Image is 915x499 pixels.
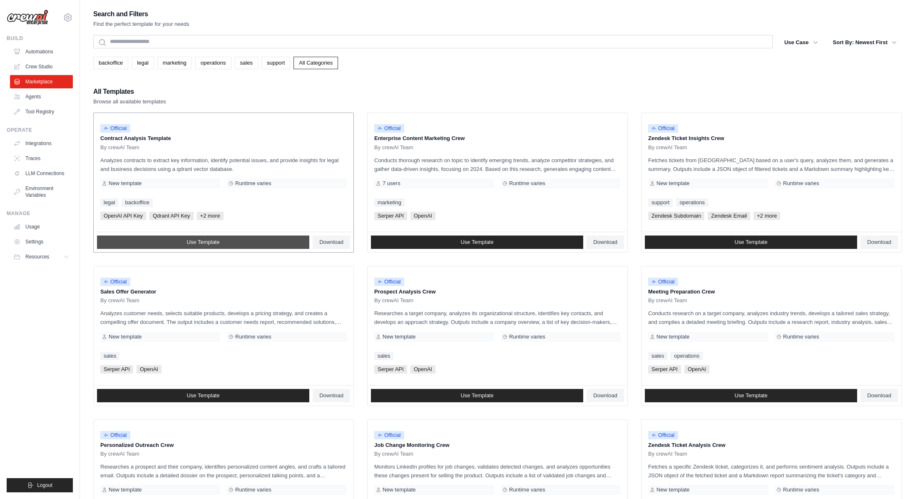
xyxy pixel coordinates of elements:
[410,365,435,374] span: OpenAI
[93,57,128,69] a: backoffice
[235,57,258,69] a: sales
[374,124,404,133] span: Official
[708,212,750,220] span: Zendesk Email
[509,180,545,187] span: Runtime varies
[867,392,891,399] span: Download
[783,486,819,493] span: Runtime varies
[109,334,142,340] span: New template
[186,392,219,399] span: Use Template
[93,8,189,20] h2: Search and Filters
[100,198,118,207] a: legal
[648,124,678,133] span: Official
[235,180,271,187] span: Runtime varies
[10,235,73,248] a: Settings
[100,212,146,220] span: OpenAI API Key
[656,486,689,493] span: New template
[7,478,73,492] button: Logout
[374,365,407,374] span: Serper API
[10,137,73,150] a: Integrations
[648,309,895,326] p: Conducts research on a target company, analyzes industry trends, develops a tailored sales strate...
[93,98,166,106] p: Browse all available templates
[867,239,891,246] span: Download
[648,352,667,360] a: sales
[7,127,73,133] div: Operate
[671,352,703,360] a: operations
[509,334,545,340] span: Runtime varies
[10,152,73,165] a: Traces
[783,334,819,340] span: Runtime varies
[783,180,819,187] span: Runtime varies
[37,482,52,489] span: Logout
[7,10,48,25] img: Logo
[235,486,271,493] span: Runtime varies
[100,365,133,374] span: Serper API
[25,253,49,260] span: Resources
[157,57,192,69] a: marketing
[100,278,130,286] span: Official
[374,134,621,143] p: Enterprise Content Marketing Crew
[132,57,154,69] a: legal
[374,212,407,220] span: Serper API
[293,57,338,69] a: All Categories
[734,392,767,399] span: Use Template
[149,212,194,220] span: Qdrant API Key
[319,239,343,246] span: Download
[648,278,678,286] span: Official
[410,212,435,220] span: OpenAI
[109,486,142,493] span: New template
[7,210,73,217] div: Manage
[374,462,621,480] p: Monitors LinkedIn profiles for job changes, validates detected changes, and analyzes opportunitie...
[137,365,162,374] span: OpenAI
[374,352,393,360] a: sales
[97,236,309,249] a: Use Template
[374,297,413,304] span: By crewAI Team
[374,198,405,207] a: marketing
[235,334,271,340] span: Runtime varies
[383,180,400,187] span: 7 users
[122,198,152,207] a: backoffice
[109,180,142,187] span: New template
[645,236,857,249] a: Use Template
[860,236,898,249] a: Download
[753,212,780,220] span: +2 more
[10,105,73,118] a: Tool Registry
[648,365,681,374] span: Serper API
[374,431,404,439] span: Official
[648,441,895,449] p: Zendesk Ticket Analysis Crew
[593,239,617,246] span: Download
[10,75,73,88] a: Marketplace
[460,392,493,399] span: Use Template
[100,156,347,173] p: Analyzes contracts to extract key information, identify potential issues, and provide insights fo...
[100,352,119,360] a: sales
[313,389,350,402] a: Download
[100,124,130,133] span: Official
[93,86,166,98] h2: All Templates
[374,278,404,286] span: Official
[648,297,687,304] span: By crewAI Team
[593,392,617,399] span: Download
[374,144,413,151] span: By crewAI Team
[93,20,189,28] p: Find the perfect template for your needs
[374,309,621,326] p: Researches a target company, analyzes its organizational structure, identifies key contacts, and ...
[10,220,73,233] a: Usage
[656,180,689,187] span: New template
[684,365,709,374] span: OpenAI
[97,389,309,402] a: Use Template
[648,431,678,439] span: Official
[656,334,689,340] span: New template
[374,288,621,296] p: Prospect Analysis Crew
[779,35,823,50] button: Use Case
[374,441,621,449] p: Job Change Monitoring Crew
[100,431,130,439] span: Official
[371,389,583,402] a: Use Template
[10,250,73,263] button: Resources
[648,134,895,143] p: Zendesk Ticket Insights Crew
[587,236,624,249] a: Download
[648,462,895,480] p: Fetches a specific Zendesk ticket, categorizes it, and performs sentiment analysis. Outputs inclu...
[10,60,73,73] a: Crew Studio
[195,57,231,69] a: operations
[383,486,415,493] span: New template
[100,288,347,296] p: Sales Offer Generator
[374,451,413,457] span: By crewAI Team
[648,156,895,173] p: Fetches tickets from [GEOGRAPHIC_DATA] based on a user's query, analyzes them, and generates a su...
